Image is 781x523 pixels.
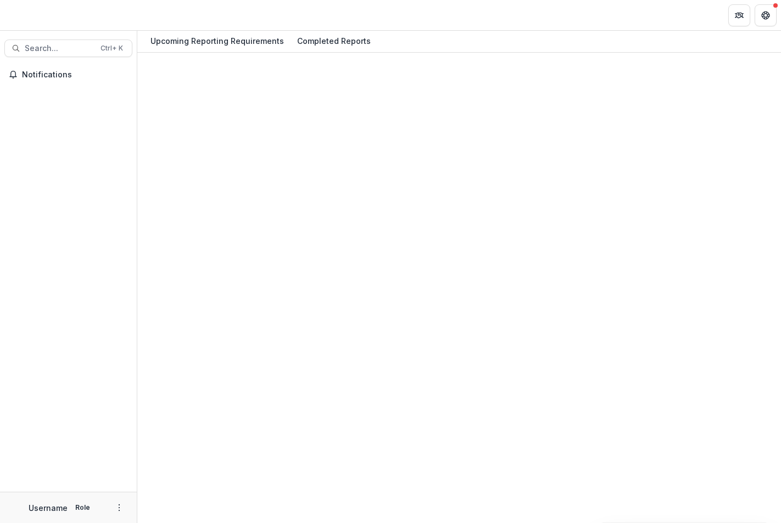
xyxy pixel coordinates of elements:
button: Search... [4,40,132,57]
button: Partners [728,4,750,26]
a: Upcoming Reporting Requirements [146,31,288,52]
button: Get Help [755,4,777,26]
p: Role [72,503,93,513]
button: More [113,501,126,514]
span: Notifications [22,70,128,80]
div: Upcoming Reporting Requirements [146,33,288,49]
button: Notifications [4,66,132,83]
a: Completed Reports [293,31,375,52]
div: Ctrl + K [98,42,125,54]
p: Username [29,502,68,514]
span: Search... [25,44,94,53]
div: Completed Reports [293,33,375,49]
